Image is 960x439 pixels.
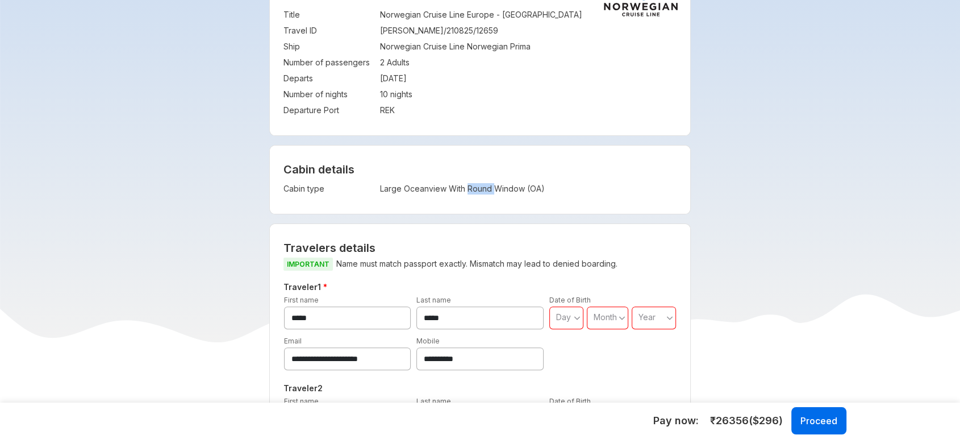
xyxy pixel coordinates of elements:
[416,337,440,345] label: Mobile
[374,102,380,118] td: :
[574,312,581,324] svg: angle down
[791,407,846,434] button: Proceed
[380,181,589,197] td: Large Oceanview With Round Window (OA)
[380,55,677,71] td: 2 Adults
[283,181,374,197] td: Cabin type
[380,23,677,39] td: [PERSON_NAME]/210825/12659
[283,23,374,39] td: Travel ID
[283,86,374,102] td: Number of nights
[374,23,380,39] td: :
[380,86,677,102] td: 10 nights
[374,71,380,86] td: :
[284,397,319,405] label: First name
[374,181,380,197] td: :
[283,241,677,255] h2: Travelers details
[283,71,374,86] td: Departs
[283,39,374,55] td: Ship
[283,163,677,176] h4: Cabin details
[556,312,571,322] span: Day
[638,312,656,322] span: Year
[416,296,451,304] label: Last name
[710,413,783,428] span: ₹ 26356 ($ 296 )
[374,86,380,102] td: :
[619,312,625,324] svg: angle down
[380,102,677,118] td: REK
[653,414,699,428] h5: Pay now:
[283,7,374,23] td: Title
[284,296,319,304] label: First name
[284,337,302,345] label: Email
[283,258,333,271] span: IMPORTANT
[374,39,380,55] td: :
[281,382,679,395] h5: Traveler 2
[549,397,591,405] label: Date of Birth
[380,7,677,23] td: Norwegian Cruise Line Europe - [GEOGRAPHIC_DATA]
[374,7,380,23] td: :
[549,296,591,304] label: Date of Birth
[281,280,679,294] h5: Traveler 1
[594,312,617,322] span: Month
[283,102,374,118] td: Departure Port
[283,257,677,271] p: Name must match passport exactly. Mismatch may lead to denied boarding.
[283,55,374,71] td: Number of passengers
[416,397,451,405] label: Last name
[380,39,677,55] td: Norwegian Cruise Line Norwegian Prima
[380,71,677,86] td: [DATE]
[666,312,673,324] svg: angle down
[374,55,380,71] td: :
